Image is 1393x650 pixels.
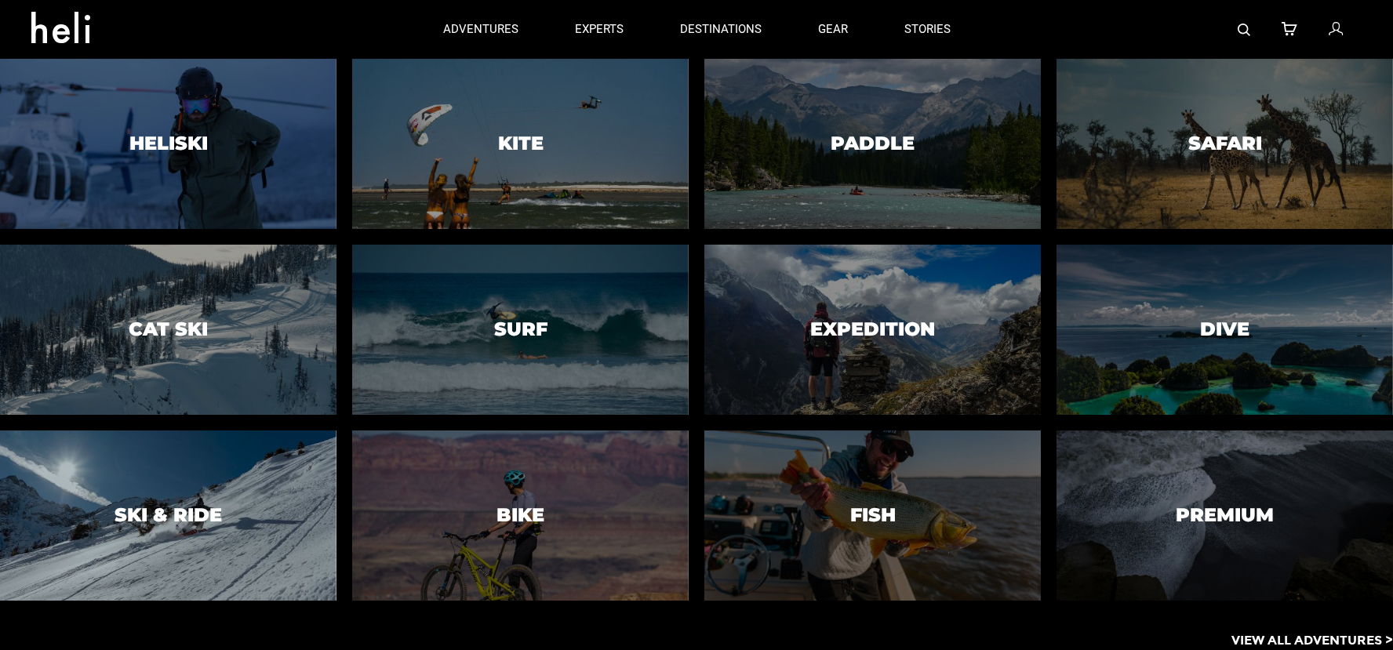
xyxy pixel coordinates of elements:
[680,21,762,38] p: destinations
[496,505,544,525] h3: Bike
[1188,133,1262,154] h3: Safari
[115,505,222,525] h3: Ski & Ride
[831,133,915,154] h3: Paddle
[494,319,547,340] h3: Surf
[498,133,544,154] h3: Kite
[129,133,208,154] h3: Heliski
[1200,319,1249,340] h3: Dive
[1231,632,1393,650] p: View All Adventures >
[810,319,935,340] h3: Expedition
[1057,430,1393,601] a: PremiumPremium image
[575,21,624,38] p: experts
[129,319,208,340] h3: Cat Ski
[443,21,518,38] p: adventures
[850,505,896,525] h3: Fish
[1176,505,1274,525] h3: Premium
[1238,24,1250,36] img: search-bar-icon.svg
